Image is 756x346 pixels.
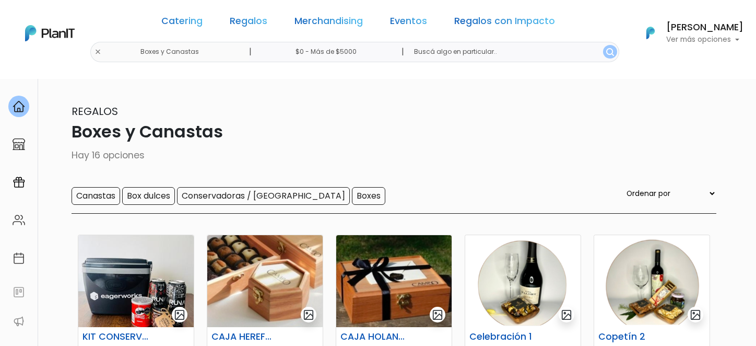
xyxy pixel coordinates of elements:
img: thumb_C843F85B-81AD-4E98-913E-C4BCC45CF65E.jpeg [207,235,323,327]
input: Boxes [352,187,385,205]
img: gallery-light [174,309,186,321]
input: Buscá algo en particular.. [406,42,619,62]
input: Canastas [72,187,120,205]
img: thumb_626621DF-9800-4C60-9846-0AC50DD9F74D.jpeg [336,235,452,327]
a: Eventos [390,17,427,29]
img: campaigns-02234683943229c281be62815700db0a1741e53638e28bf9629b52c665b00959.svg [13,176,25,189]
img: thumb_Dise%C3%B1o_sin_t%C3%ADtulo_-_2024-11-11T131935.973.png [465,235,581,327]
p: Regalos [40,103,716,119]
p: | [249,45,252,58]
a: Merchandising [294,17,363,29]
button: PlanIt Logo [PERSON_NAME] Ver más opciones [633,19,743,47]
img: home-e721727adea9d79c4d83392d1f703f7f8bce08238fde08b1acbfd93340b81755.svg [13,100,25,113]
img: feedback-78b5a0c8f98aac82b08bfc38622c3050aee476f2c9584af64705fc4e61158814.svg [13,286,25,298]
img: thumb_Dise%C3%B1o_sin_t%C3%ADtulo_-_2024-11-11T131655.273.png [594,235,710,327]
img: calendar-87d922413cdce8b2cf7b7f5f62616a5cf9e4887200fb71536465627b3292af00.svg [13,252,25,264]
img: marketplace-4ceaa7011d94191e9ded77b95e3339b90024bf715f7c57f8cf31f2d8c509eaba.svg [13,138,25,151]
h6: CAJA HEREFORD [205,331,285,342]
input: Box dulces [122,187,175,205]
img: search_button-432b6d5273f82d61273b3651a40e1bd1b912527efae98b1b7a1b2c0702e16a8d.svg [606,48,614,56]
img: partners-52edf745621dab592f3b2c58e3bca9d71375a7ef29c3b500c9f145b62cc070d4.svg [13,315,25,328]
p: | [401,45,404,58]
a: Catering [161,17,203,29]
img: people-662611757002400ad9ed0e3c099ab2801c6687ba6c219adb57efc949bc21e19d.svg [13,214,25,226]
input: Conservadoras / [GEOGRAPHIC_DATA] [177,187,350,205]
img: PlanIt Logo [639,21,662,44]
a: Regalos [230,17,267,29]
img: thumb_PHOTO-2024-03-26-08-59-59_2.jpg [78,235,194,327]
img: PlanIt Logo [25,25,75,41]
img: gallery-light [690,309,702,321]
h6: Celebración 1 [463,331,543,342]
img: gallery-light [303,309,315,321]
h6: [PERSON_NAME] [666,23,743,32]
h6: CAJA HOLANDO [334,331,414,342]
a: Regalos con Impacto [454,17,555,29]
img: close-6986928ebcb1d6c9903e3b54e860dbc4d054630f23adef3a32610726dff6a82b.svg [95,49,101,55]
img: gallery-light [561,309,573,321]
img: gallery-light [432,309,444,321]
p: Ver más opciones [666,36,743,43]
h6: Copetín 2 [592,331,672,342]
h6: KIT CONSERVADORA [76,331,156,342]
p: Boxes y Canastas [40,119,716,144]
p: Hay 16 opciones [40,148,716,162]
